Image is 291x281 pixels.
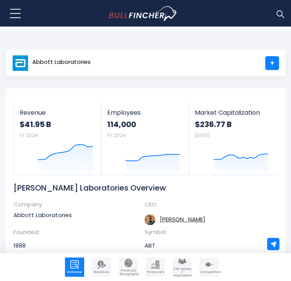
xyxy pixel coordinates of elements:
[101,102,189,175] a: Employees 114,000 FY 2024
[145,201,187,211] th: CEO:
[13,239,135,253] td: 1888
[173,258,192,277] a: Company Employees
[195,132,210,139] small: [DATE]
[146,271,164,274] span: Financials
[160,215,205,223] a: ceo
[195,109,271,116] span: Market Capitalization
[13,201,56,211] th: Company:
[20,119,95,129] strong: $41.95 B
[145,253,187,263] th: Industry:
[145,228,187,239] th: Symbol:
[107,119,183,129] strong: 114,000
[66,271,83,274] span: Overview
[200,258,219,277] a: Company Competitors
[107,109,183,116] span: Employees
[200,271,218,274] span: Competitors
[173,268,191,277] span: CEO Salary / Employees
[92,258,111,277] a: Company Revenue
[120,269,137,276] span: Product / Geography
[14,102,101,175] a: Revenue $41.95 B FY 2024
[20,132,38,139] small: FY 2024
[20,109,95,116] span: Revenue
[119,258,138,277] a: Company Product/Geography
[13,228,56,239] th: Founded:
[195,119,271,129] strong: $236.77 B
[146,258,165,277] a: Company Financials
[13,253,56,263] th: Exchange:
[109,6,191,21] a: Go to homepage
[107,132,126,139] small: FY 2024
[32,59,91,65] span: Abbott Laboratories
[189,102,277,175] a: Market Capitalization $236.77 B [DATE]
[12,56,91,70] a: Abbott Laboratories
[145,214,155,225] img: robert-b-ford.jpg
[13,211,135,222] td: Abbott Laboratories
[65,258,84,277] a: Company Overview
[265,56,279,70] a: +
[13,183,266,193] h1: [PERSON_NAME] Laboratories Overview
[109,6,178,21] img: Bullfincher logo
[145,239,266,253] td: ABT
[93,271,110,274] span: Revenue
[12,55,28,71] img: ABT logo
